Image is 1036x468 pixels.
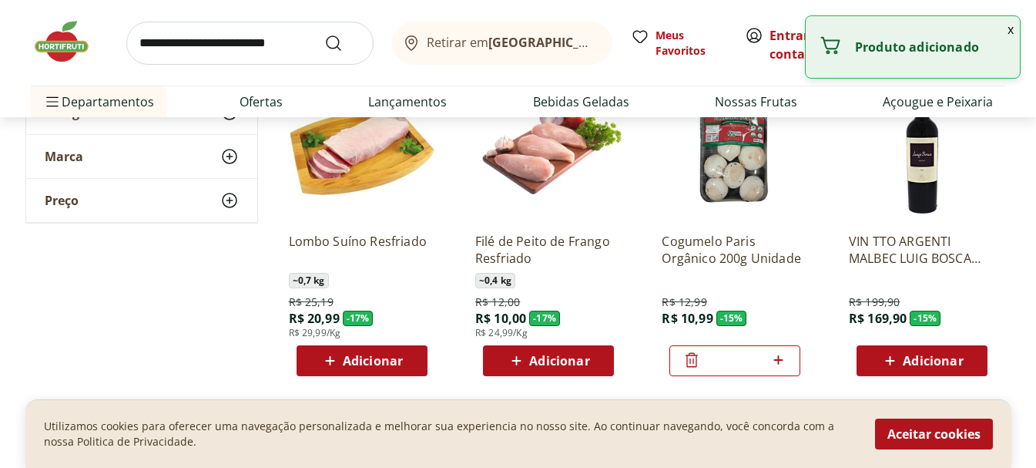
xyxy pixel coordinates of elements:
[475,327,528,339] span: R$ 24,99/Kg
[126,22,374,65] input: search
[26,179,257,222] button: Preço
[289,273,329,288] span: ~ 0,7 kg
[44,419,857,449] p: Utilizamos cookies para oferecer uma navegação personalizada e melhorar sua experiencia no nosso ...
[769,26,838,63] span: ou
[883,93,993,111] a: Açougue e Peixaria
[45,149,83,164] span: Marca
[289,310,340,327] span: R$ 20,99
[849,310,907,327] span: R$ 169,90
[240,93,283,111] a: Ofertas
[857,345,987,376] button: Adicionar
[297,345,427,376] button: Adicionar
[43,83,62,120] button: Menu
[903,355,963,367] span: Adicionar
[475,74,622,221] img: Filé de Peito de Frango Resfriado
[662,233,808,267] a: Cogumelo Paris Orgânico 200g Unidade
[655,28,726,59] span: Meus Favoritos
[43,83,154,120] span: Departamentos
[769,27,854,62] a: Criar conta
[343,355,403,367] span: Adicionar
[769,27,809,44] a: Entrar
[662,74,808,221] img: Cogumelo Paris Orgânico 200g Unidade
[488,34,748,51] b: [GEOGRAPHIC_DATA]/[GEOGRAPHIC_DATA]
[289,233,435,267] a: Lombo Suíno Resfriado
[368,93,447,111] a: Lançamentos
[475,310,526,327] span: R$ 10,00
[1001,16,1020,42] button: Fechar notificação
[343,311,374,326] span: - 17 %
[662,295,706,310] span: R$ 12,99
[475,273,515,288] span: ~ 0,4 kg
[716,311,747,326] span: - 15 %
[427,35,597,49] span: Retirar em
[31,19,108,65] img: Hortifruti
[26,135,257,178] button: Marca
[849,295,900,310] span: R$ 199,90
[289,295,334,310] span: R$ 25,19
[662,310,712,327] span: R$ 10,99
[631,28,726,59] a: Meus Favoritos
[849,233,995,267] a: VIN TTO ARGENTI MALBEC LUIG BOSCA 750ML
[875,419,993,449] button: Aceitar cookies
[392,22,612,65] button: Retirar em[GEOGRAPHIC_DATA]/[GEOGRAPHIC_DATA]
[849,74,995,221] img: VIN TTO ARGENTI MALBEC LUIG BOSCA 750ML
[529,311,560,326] span: - 17 %
[715,93,797,111] a: Nossas Frutas
[475,295,520,310] span: R$ 12,00
[475,233,622,267] a: Filé de Peito de Frango Resfriado
[45,193,79,208] span: Preço
[533,93,629,111] a: Bebidas Geladas
[289,74,435,221] img: Lombo Suíno Resfriado
[483,345,614,376] button: Adicionar
[289,327,341,339] span: R$ 29,99/Kg
[855,39,1008,55] p: Produto adicionado
[324,34,361,52] button: Submit Search
[910,311,940,326] span: - 15 %
[529,355,589,367] span: Adicionar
